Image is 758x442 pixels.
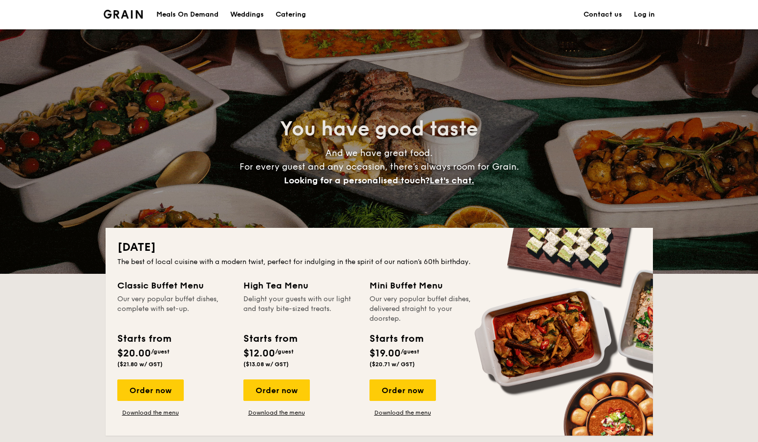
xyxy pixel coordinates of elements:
[117,331,171,346] div: Starts from
[430,175,474,186] span: Let's chat.
[243,348,275,359] span: $12.00
[151,348,170,355] span: /guest
[243,379,310,401] div: Order now
[104,10,143,19] img: Grain
[104,10,143,19] a: Logotype
[369,294,484,324] div: Our very popular buffet dishes, delivered straight to your doorstep.
[117,361,163,368] span: ($21.80 w/ GST)
[243,331,297,346] div: Starts from
[401,348,419,355] span: /guest
[117,240,641,255] h2: [DATE]
[243,409,310,417] a: Download the menu
[369,279,484,292] div: Mini Buffet Menu
[369,409,436,417] a: Download the menu
[369,361,415,368] span: ($20.71 w/ GST)
[369,348,401,359] span: $19.00
[243,294,358,324] div: Delight your guests with our light and tasty bite-sized treats.
[117,409,184,417] a: Download the menu
[117,379,184,401] div: Order now
[117,279,232,292] div: Classic Buffet Menu
[369,331,423,346] div: Starts from
[369,379,436,401] div: Order now
[117,294,232,324] div: Our very popular buffet dishes, complete with set-up.
[243,361,289,368] span: ($13.08 w/ GST)
[243,279,358,292] div: High Tea Menu
[117,257,641,267] div: The best of local cuisine with a modern twist, perfect for indulging in the spirit of our nation’...
[275,348,294,355] span: /guest
[117,348,151,359] span: $20.00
